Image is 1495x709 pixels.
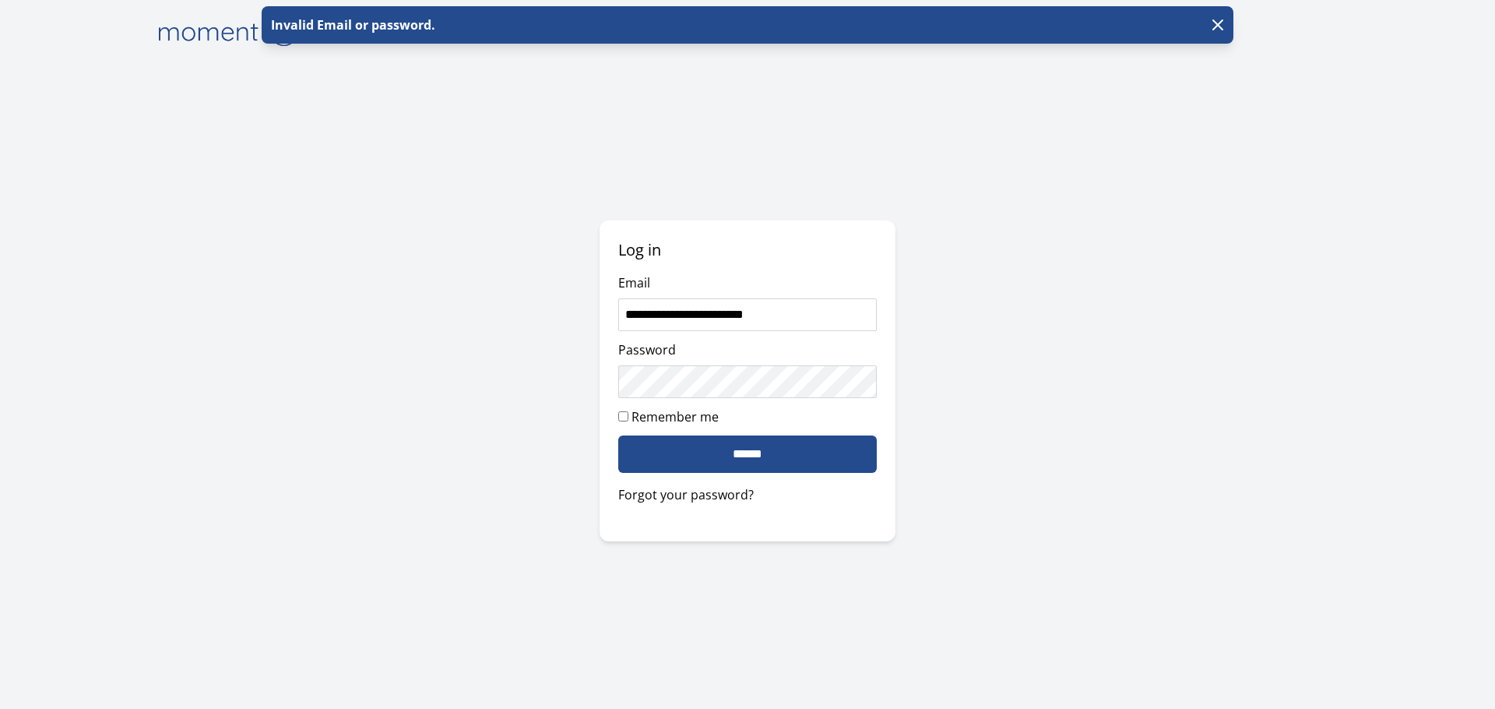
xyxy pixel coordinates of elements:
[268,16,435,34] p: Invalid Email or password.
[618,274,650,291] label: Email
[631,408,719,425] label: Remember me
[618,341,676,358] label: Password
[618,485,877,504] a: Forgot your password?
[618,239,877,261] h2: Log in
